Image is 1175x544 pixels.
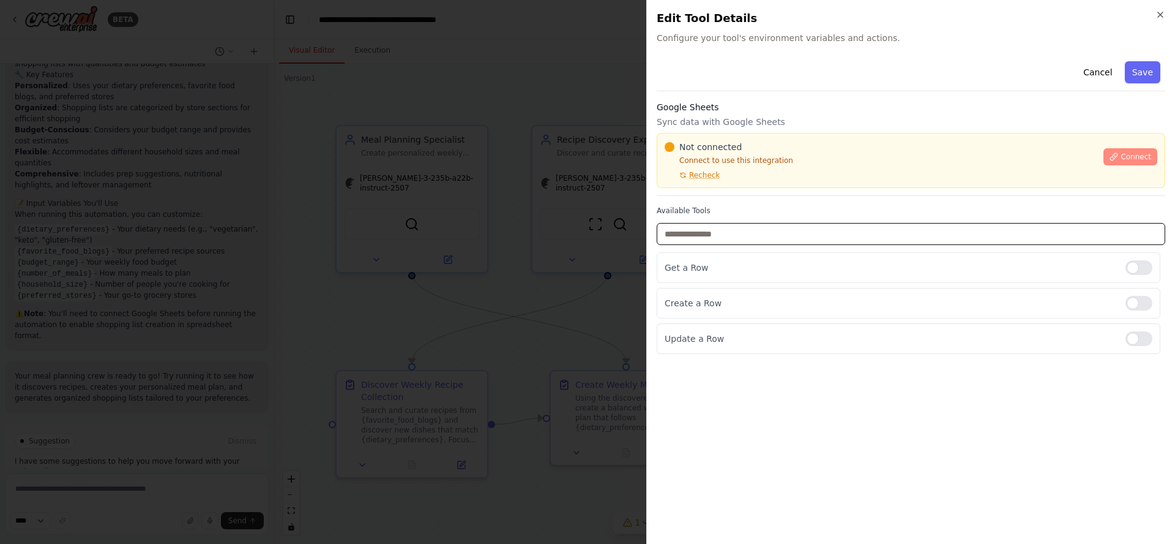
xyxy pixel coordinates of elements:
button: Recheck [665,170,720,180]
h3: Google Sheets [657,101,1165,113]
p: Create a Row [665,297,1116,309]
p: Get a Row [665,262,1116,274]
p: Connect to use this integration [665,156,1096,165]
span: Configure your tool's environment variables and actions. [657,32,1165,44]
span: Connect [1121,152,1151,162]
h2: Edit Tool Details [657,10,1165,27]
p: Update a Row [665,333,1116,345]
button: Save [1125,61,1160,83]
label: Available Tools [657,206,1165,216]
span: Recheck [689,170,720,180]
button: Connect [1103,148,1157,165]
p: Sync data with Google Sheets [657,116,1165,128]
button: Cancel [1076,61,1119,83]
span: Not connected [679,141,742,153]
